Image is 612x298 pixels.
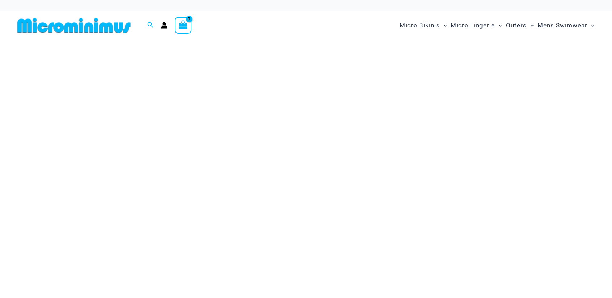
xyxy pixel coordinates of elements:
span: Micro Lingerie [451,16,495,35]
span: Micro Bikinis [400,16,440,35]
img: MM SHOP LOGO FLAT [14,17,133,34]
span: Menu Toggle [527,16,534,35]
span: Menu Toggle [587,16,595,35]
span: Menu Toggle [495,16,502,35]
span: Menu Toggle [440,16,447,35]
span: Outers [506,16,527,35]
span: Mens Swimwear [537,16,587,35]
a: OutersMenu ToggleMenu Toggle [504,14,536,36]
nav: Site Navigation [397,13,598,38]
a: View Shopping Cart, empty [175,17,191,34]
a: Micro LingerieMenu ToggleMenu Toggle [449,14,504,36]
a: Micro BikinisMenu ToggleMenu Toggle [398,14,449,36]
a: Account icon link [161,22,167,29]
a: Mens SwimwearMenu ToggleMenu Toggle [536,14,596,36]
a: Search icon link [147,21,154,30]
